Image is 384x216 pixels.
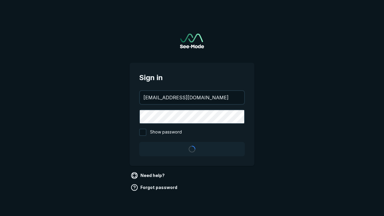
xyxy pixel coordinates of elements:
span: Show password [150,129,182,136]
input: your@email.com [140,91,244,104]
a: Forgot password [130,183,180,192]
span: Sign in [139,72,245,83]
img: See-Mode Logo [180,34,204,48]
a: Go to sign in [180,34,204,48]
a: Need help? [130,171,167,180]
